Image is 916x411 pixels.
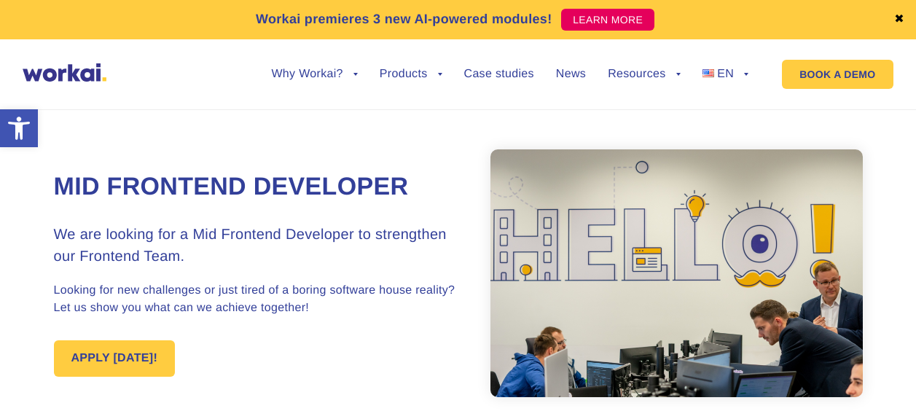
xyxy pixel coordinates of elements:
[54,224,458,267] h3: We are looking for a Mid Frontend Developer to strengthen our Frontend Team.
[54,340,176,377] a: APPLY [DATE]!
[894,14,904,26] a: ✖
[556,68,586,80] a: News
[717,68,734,80] span: EN
[464,68,534,80] a: Case studies
[608,68,680,80] a: Resources
[271,68,357,80] a: Why Workai?
[54,282,458,317] p: Looking for new challenges or just tired of a boring software house reality? Let us show you what...
[256,9,552,29] p: Workai premieres 3 new AI-powered modules!
[380,68,442,80] a: Products
[782,60,893,89] a: BOOK A DEMO
[561,9,654,31] a: LEARN MORE
[54,171,458,204] h1: Mid Frontend Developer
